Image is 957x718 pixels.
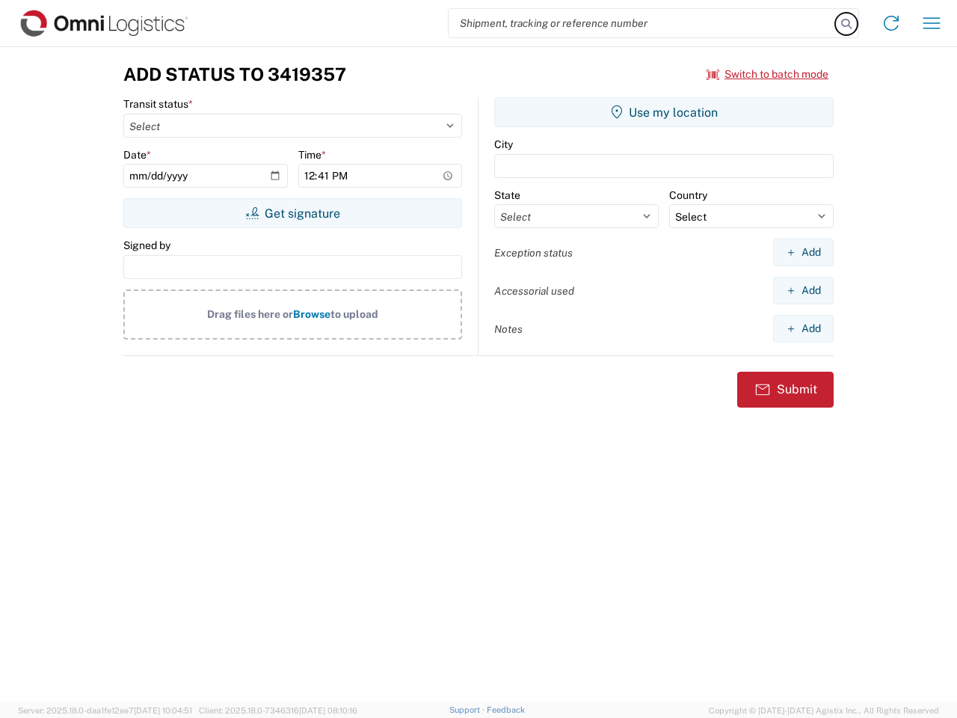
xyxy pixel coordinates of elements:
[207,308,293,320] span: Drag files here or
[123,148,151,162] label: Date
[773,315,834,343] button: Add
[449,705,487,714] a: Support
[707,62,828,87] button: Switch to batch mode
[298,148,326,162] label: Time
[123,64,346,85] h3: Add Status to 3419357
[494,97,834,127] button: Use my location
[494,322,523,336] label: Notes
[299,706,357,715] span: [DATE] 08:10:16
[494,188,520,202] label: State
[123,97,193,111] label: Transit status
[487,705,525,714] a: Feedback
[494,246,573,260] label: Exception status
[737,372,834,408] button: Submit
[134,706,192,715] span: [DATE] 10:04:51
[773,239,834,266] button: Add
[123,198,462,228] button: Get signature
[773,277,834,304] button: Add
[669,188,707,202] label: Country
[709,704,939,717] span: Copyright © [DATE]-[DATE] Agistix Inc., All Rights Reserved
[494,138,513,151] label: City
[123,239,170,252] label: Signed by
[494,284,574,298] label: Accessorial used
[18,706,192,715] span: Server: 2025.18.0-daa1fe12ee7
[449,9,836,37] input: Shipment, tracking or reference number
[199,706,357,715] span: Client: 2025.18.0-7346316
[330,308,378,320] span: to upload
[293,308,330,320] span: Browse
